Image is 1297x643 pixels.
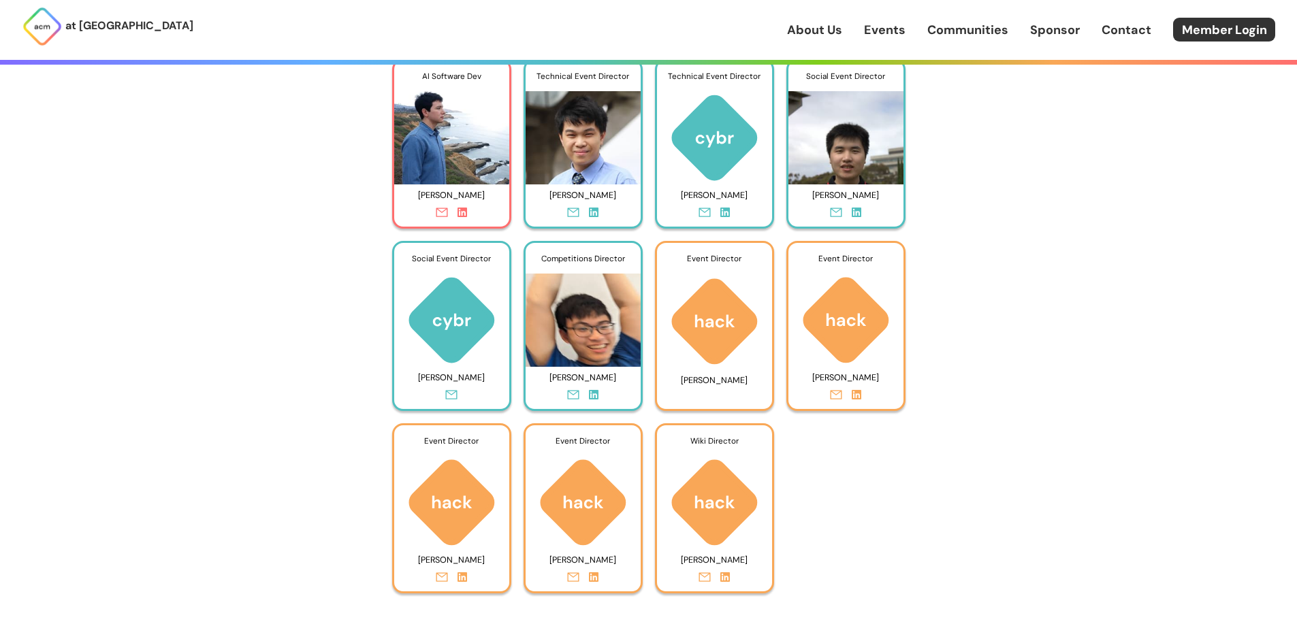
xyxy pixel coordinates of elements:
[663,550,766,571] p: [PERSON_NAME]
[526,80,641,184] img: Photo of Matt Fan
[400,185,503,206] p: [PERSON_NAME]
[400,367,503,389] p: [PERSON_NAME]
[795,185,897,206] p: [PERSON_NAME]
[787,21,842,39] a: About Us
[657,275,772,368] img: ACM logo
[1102,21,1151,39] a: Contact
[526,263,641,367] img: Photo of Kyle Huang
[788,243,903,274] div: Event Director
[526,425,641,457] div: Event Director
[394,425,509,457] div: Event Director
[1030,21,1080,39] a: Sponsor
[795,367,897,389] p: [PERSON_NAME]
[657,61,772,92] div: Technical Event Director
[532,550,635,571] p: [PERSON_NAME]
[663,185,766,206] p: [PERSON_NAME]
[526,456,641,549] img: ACM logo
[526,243,641,274] div: Competitions Director
[532,367,635,389] p: [PERSON_NAME]
[65,17,193,35] p: at [GEOGRAPHIC_DATA]
[400,550,503,571] p: [PERSON_NAME]
[788,61,903,92] div: Social Event Director
[864,21,906,39] a: Events
[657,425,772,457] div: Wiki Director
[1173,18,1275,42] a: Member Login
[657,91,772,184] img: ACM logo
[526,61,641,92] div: Technical Event Director
[394,274,509,367] img: ACM logo
[22,6,193,47] a: at [GEOGRAPHIC_DATA]
[394,61,509,92] div: AI Software Dev
[657,456,772,549] img: ACM logo
[657,243,772,275] div: Event Director
[927,21,1008,39] a: Communities
[788,274,903,367] img: ACM logo
[663,370,766,389] p: [PERSON_NAME]
[532,185,635,206] p: [PERSON_NAME]
[788,80,903,184] img: Photo of Tyler Le
[394,243,509,274] div: Social Event Director
[394,80,509,184] img: Photo of Piotr Sultanbekov
[22,6,63,47] img: ACM Logo
[394,456,509,549] img: ACM logo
